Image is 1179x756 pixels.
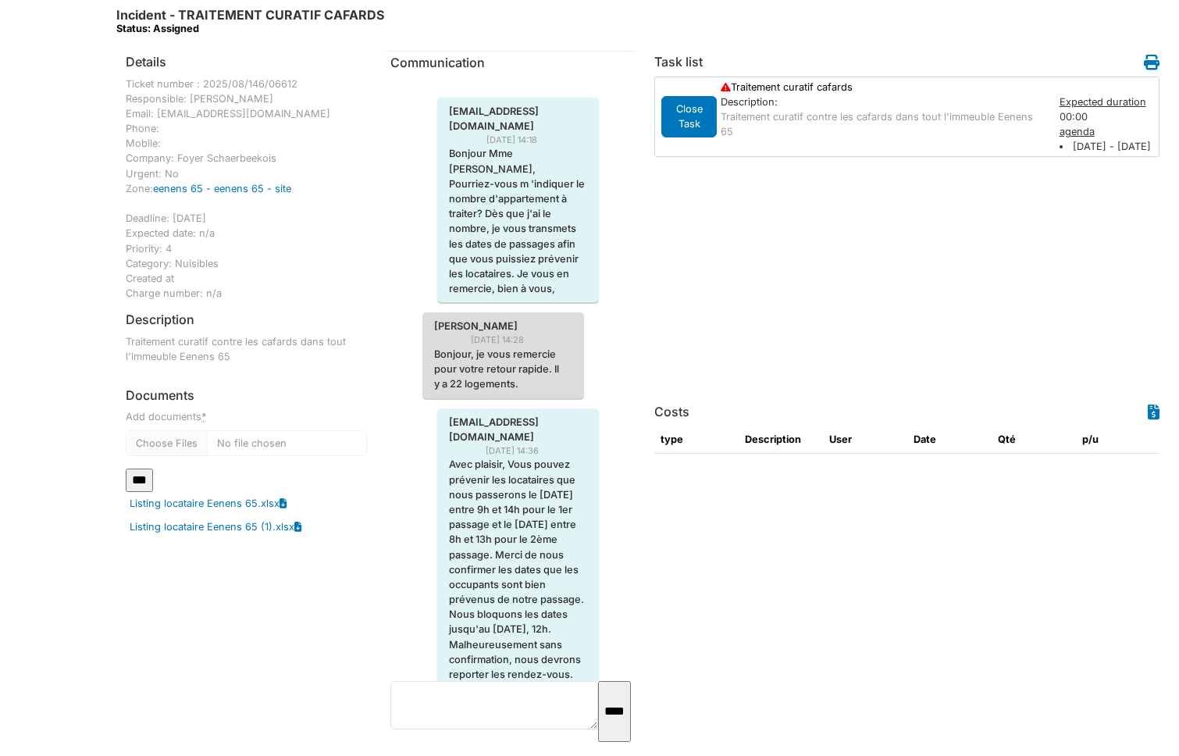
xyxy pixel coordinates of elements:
h6: Task list [654,55,703,70]
div: 00:00 [1052,94,1164,155]
h6: Details [126,55,166,70]
th: p/u [1076,426,1160,454]
span: [DATE] 14:36 [486,444,550,458]
span: [DATE] 14:18 [486,134,549,147]
a: Listing locataire Eenens 65 (1).xlsx [130,519,294,534]
a: Close Task [661,107,717,123]
span: translation missing: en.communication.communication [390,55,485,70]
th: Date [907,426,992,454]
p: Bonjour Mme [PERSON_NAME], Pourriez-vous m 'indiquer le nombre d'appartement à traiter? Dès que j... [449,146,587,296]
li: [DATE] - [DATE] [1060,139,1156,154]
th: Description [739,426,823,454]
div: Traitement curatif cafards [713,80,1051,94]
p: Traitement curatif contre les cafards dans tout l'immeuble Eenens 65 [721,109,1043,139]
div: agenda [1060,124,1156,139]
h6: Description [126,312,194,327]
th: type [654,426,739,454]
label: Add documents [126,409,206,424]
a: Listing locataire Eenens 65.xlsx [130,496,280,511]
p: Avec plaisir, Vous pouvez prévenir les locataires que nous passerons le [DATE] entre 9h et 14h po... [449,457,587,742]
span: [DATE] 14:28 [471,333,536,347]
span: translation missing: en.todo.action.close_task [676,103,703,130]
a: eenens 65 - eenens 65 - site [153,183,291,194]
p: Bonjour, je vous remercie pour votre retour rapide. Il y a 22 logements. [434,347,572,392]
th: Qté [992,426,1076,454]
h6: Documents [126,388,367,403]
span: [EMAIL_ADDRESS][DOMAIN_NAME] [437,104,599,134]
span: [PERSON_NAME] [422,319,529,333]
p: Traitement curatif contre les cafards dans tout l'immeuble Eenens 65 [126,334,367,364]
th: User [823,426,907,454]
div: Status: Assigned [116,23,384,34]
h6: Incident - TRAITEMENT CURATIF CAFARDS [116,8,384,35]
i: Work order [1144,55,1159,70]
div: Ticket number : 2025/08/146/06612 Responsible: [PERSON_NAME] Email: [EMAIL_ADDRESS][DOMAIN_NAME] ... [126,77,367,301]
div: Expected duration [1060,94,1156,109]
abbr: required [201,411,206,423]
h6: Costs [654,405,689,419]
span: [EMAIL_ADDRESS][DOMAIN_NAME] [437,415,599,444]
div: Description: [721,94,1043,109]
